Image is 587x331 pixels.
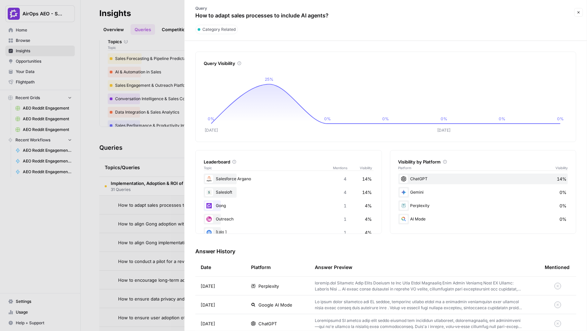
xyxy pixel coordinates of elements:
span: 14% [557,176,567,182]
tspan: [DATE] [437,128,450,133]
div: Date [201,258,211,276]
img: vpq3xj2nnch2e2ivhsgwmf7hbkjf [205,188,213,196]
div: Salesloft [204,187,374,198]
span: ChatGPT [258,320,277,327]
tspan: 0% [208,116,214,121]
div: Query Visibility [204,60,568,67]
span: 4% [365,229,372,236]
tspan: [DATE] [205,128,218,133]
span: 14% [362,189,372,196]
p: Lo ipsum dolor sitametco adi EL seddoe, temporinc utlabo etdol ma a enimadmin veniamquisn exer ul... [315,299,523,311]
tspan: 25% [265,77,274,82]
span: 1 [344,229,347,236]
div: Mentioned [545,258,570,276]
span: 4% [365,202,372,209]
div: Perplexity [398,200,568,211]
span: [DATE] [201,320,215,327]
span: Topic [204,165,333,171]
div: Outreach [204,214,374,224]
div: Salesforce Argano [204,174,374,184]
h3: Answer History [195,247,576,255]
span: Mentions [333,165,360,171]
img: w5j8drkl6vorx9oircl0z03rjk9p [205,215,213,223]
div: Gong [204,200,374,211]
div: Visibility by Platform [398,158,568,165]
tspan: 0% [383,116,389,121]
div: ChatGPT [398,174,568,184]
span: 4 [344,189,347,196]
span: [DATE] [201,283,215,289]
div: Leaderboard [204,158,374,165]
span: Visibility [555,165,568,171]
img: w6cjb6u2gvpdnjw72qw8i2q5f3eb [205,202,213,210]
p: loremip.dol Sitametc Adip Elits Doeiusm te Inc Utla Etdol Magnaaliq Enim Admin Veniamq Nost EX Ul... [315,280,523,292]
tspan: 0% [499,116,505,121]
span: Perplexity [258,283,279,289]
p: Query [195,5,329,11]
span: 0% [559,202,567,209]
span: 0% [559,189,567,196]
div: Platform [251,258,271,276]
tspan: 0% [557,116,564,121]
div: [URL] [204,227,374,238]
span: Platform [398,165,412,171]
tspan: 0% [324,116,331,121]
p: How to adapt sales processes to include AI agents? [195,11,329,19]
span: 0% [559,216,567,222]
div: Gemini [398,187,568,198]
img: khqciriqz2uga3pxcoz8d1qji9pc [205,228,213,237]
div: AI Mode [398,214,568,224]
span: Category Related [202,26,236,32]
img: e001jt87q6ctylcrzboubucy6uux [205,175,213,183]
span: 1 [344,202,347,209]
tspan: 0% [441,116,447,121]
span: 1 [344,216,347,222]
span: 4 [344,176,347,182]
span: Visibility [360,165,374,171]
span: 4% [365,216,372,222]
p: Loremipsumd SI ametco adip elit seddo eiusmod tem incididun utlaboreet, doloremagnaaliq, eni admi... [315,318,523,330]
div: Answer Preview [315,258,534,276]
span: 14% [362,176,372,182]
span: [DATE] [201,302,215,308]
span: Google AI Mode [258,302,292,308]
